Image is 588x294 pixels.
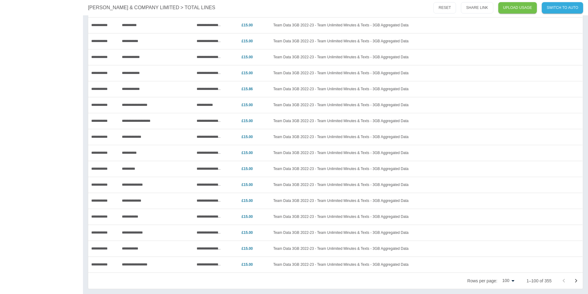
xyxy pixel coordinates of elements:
a: £15.86 [242,87,253,91]
a: £15.00 [242,55,253,59]
button: RESET [433,2,456,14]
a: £15.00 [242,23,253,27]
button: SHARE LINK [461,2,493,14]
div: Team Data 3GB 2022-23 - Team Unlimited Minutes & Texts - 3GB Aggregated Data [270,49,582,65]
div: Team Data 3GB 2022-23 - Team Unlimited Minutes & Texts - 3GB Aggregated Data [270,193,582,209]
div: Team Data 3GB 2022-23 - Team Unlimited Minutes & Texts - 3GB Aggregated Data [270,225,582,241]
p: 1–100 of 355 [526,278,552,284]
div: Team Data 3GB 2022-23 - Team Unlimited Minutes & Texts - 3GB Aggregated Data [270,209,582,225]
a: TOTAL LINES [185,4,215,11]
div: Team Data 3GB 2022-23 - Team Unlimited Minutes & Texts - 3GB Aggregated Data [270,113,582,129]
div: Team Data 3GB 2022-23 - Team Unlimited Minutes & Texts - 3GB Aggregated Data [270,81,582,97]
a: £15.00 [242,215,253,219]
a: £15.00 [242,262,253,267]
p: Rows per page: [467,278,497,284]
div: Team Data 3GB 2022-23 - Team Unlimited Minutes & Texts - 3GB Aggregated Data [270,97,582,113]
div: 100 [500,276,517,285]
a: £15.00 [242,151,253,155]
div: Team Data 3GB 2022-23 - Team Unlimited Minutes & Texts - 3GB Aggregated Data [270,129,582,145]
button: Go to next page [570,275,582,287]
div: Team Data 3GB 2022-23 - Team Unlimited Minutes & Texts - 3GB Aggregated Data [270,145,582,161]
a: £15.00 [242,39,253,43]
a: £15.00 [242,71,253,75]
div: Team Data 3GB 2022-23 - Team Unlimited Minutes & Texts - 3GB Aggregated Data [270,161,582,177]
a: £15.00 [242,246,253,251]
div: Team Data 3GB 2022-23 - Team Unlimited Minutes & Texts - 3GB Aggregated Data [270,65,582,81]
button: SWITCH TO AUTO [542,2,583,14]
a: UPLOAD USAGE [498,2,537,14]
a: £15.00 [242,103,253,107]
p: > [180,4,183,11]
div: Team Data 3GB 2022-23 - Team Unlimited Minutes & Texts - 3GB Aggregated Data [270,17,582,33]
a: £15.00 [242,230,253,235]
a: £15.00 [242,167,253,171]
div: Team Data 3GB 2022-23 - Team Unlimited Minutes & Texts - 3GB Aggregated Data [270,177,582,193]
a: £15.00 [242,135,253,139]
a: £15.00 [242,199,253,203]
a: [PERSON_NAME] & COMPANY LIMITED [88,4,179,11]
a: £15.00 [242,183,253,187]
div: Team Data 3GB 2022-23 - Team Unlimited Minutes & Texts - 3GB Aggregated Data [270,241,582,257]
a: £15.00 [242,119,253,123]
div: Team Data 3GB 2022-23 - Team Unlimited Minutes & Texts - 3GB Aggregated Data [270,33,582,49]
div: Team Data 3GB 2022-23 - Team Unlimited Minutes & Texts - 3GB Aggregated Data [270,257,582,273]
